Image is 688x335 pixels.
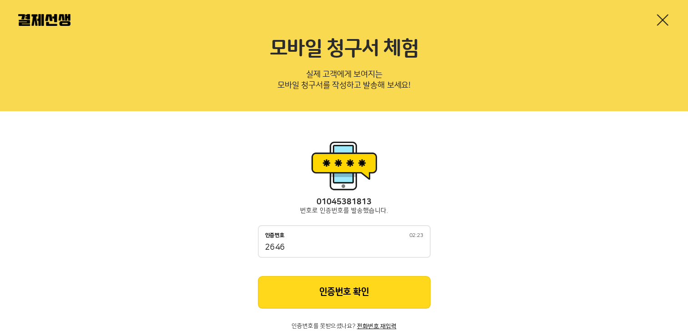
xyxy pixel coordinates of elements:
img: 결제선생 [18,14,70,26]
p: 인증번호를 못받으셨나요? [258,323,431,330]
span: 02:23 [409,233,423,238]
h2: 모바일 청구서 체험 [18,37,670,61]
p: 번호로 인증번호를 발송했습니다. [258,207,431,214]
button: 인증번호 확인 [258,276,431,309]
button: 전화번호 재입력 [357,323,397,330]
p: 실제 고객에게 보여지는 모바일 청구서를 작성하고 발송해 보세요! [18,67,670,97]
input: 인증번호02:23 [265,242,423,253]
p: 인증번호 [265,232,285,239]
img: 휴대폰인증 이미지 [308,138,381,193]
p: 01045381813 [258,197,431,207]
